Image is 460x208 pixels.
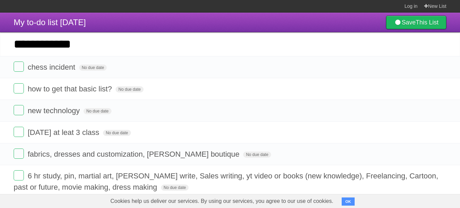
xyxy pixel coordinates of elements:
label: Star task [405,181,418,193]
label: Done [14,127,24,137]
a: SaveThis List [386,16,446,29]
span: No due date [116,86,143,92]
span: No due date [161,185,189,191]
span: No due date [84,108,111,114]
b: This List [416,19,439,26]
span: Cookies help us deliver our services. By using our services, you agree to our use of cookies. [104,194,340,208]
label: Done [14,105,24,115]
label: Star task [405,62,418,73]
label: Star task [405,105,418,116]
span: chess incident [28,63,77,71]
span: My to-do list [DATE] [14,18,86,27]
label: Done [14,170,24,180]
span: new technology [28,106,81,115]
label: Star task [405,149,418,160]
span: No due date [243,152,271,158]
span: No due date [79,65,107,71]
button: OK [342,197,355,206]
span: fabrics, dresses and customization, [PERSON_NAME] boutique [28,150,241,158]
label: Star task [405,83,418,94]
label: Done [14,83,24,93]
span: [DATE] at leat 3 class [28,128,101,137]
label: Done [14,149,24,159]
label: Done [14,62,24,72]
span: how to get that basic list? [28,85,114,93]
span: No due date [103,130,131,136]
label: Star task [405,127,418,138]
span: 6 hr study, pin, martial art, [PERSON_NAME] write, Sales writing, yt video or books (new knowledg... [14,172,438,191]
